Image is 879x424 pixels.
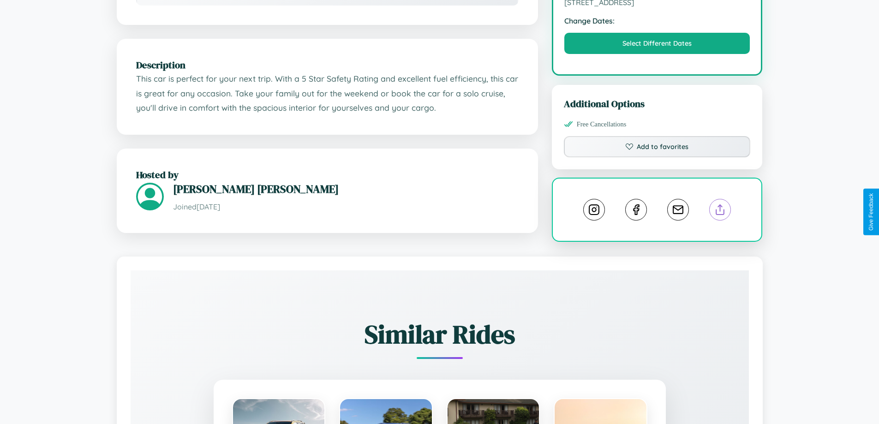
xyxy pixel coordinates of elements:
p: This car is perfect for your next trip. With a 5 Star Safety Rating and excellent fuel efficiency... [136,72,519,115]
strong: Change Dates: [564,16,750,25]
button: Select Different Dates [564,33,750,54]
h2: Hosted by [136,168,519,181]
div: Give Feedback [868,193,874,231]
h3: [PERSON_NAME] [PERSON_NAME] [173,181,519,197]
h2: Description [136,58,519,72]
h2: Similar Rides [163,317,717,352]
span: Free Cancellations [577,120,627,128]
h3: Additional Options [564,97,751,110]
p: Joined [DATE] [173,200,519,214]
button: Add to favorites [564,136,751,157]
